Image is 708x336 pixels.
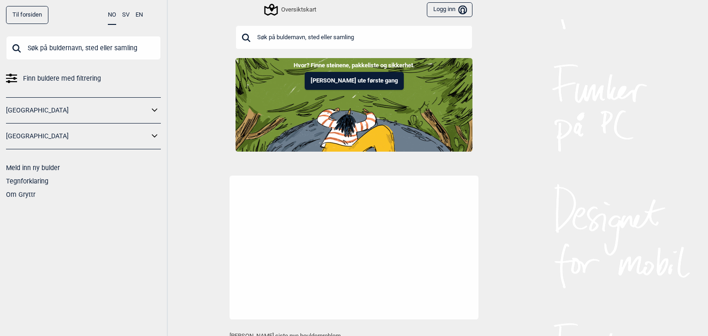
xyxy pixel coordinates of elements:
[236,25,472,49] input: Søk på buldernavn, sted eller samling
[108,6,116,25] button: NO
[6,104,149,117] a: [GEOGRAPHIC_DATA]
[7,61,701,70] p: Hvor? Finne steinene, pakkeliste og sikkerhet.
[6,191,35,198] a: Om Gryttr
[136,6,143,24] button: EN
[305,72,404,90] button: [PERSON_NAME] ute første gang
[6,130,149,143] a: [GEOGRAPHIC_DATA]
[427,2,472,18] button: Logg inn
[122,6,130,24] button: SV
[236,58,472,151] img: Indoor to outdoor
[6,177,48,185] a: Tegnforklaring
[6,6,48,24] a: Til forsiden
[6,36,161,60] input: Søk på buldernavn, sted eller samling
[6,164,60,171] a: Meld inn ny bulder
[23,72,101,85] span: Finn buldere med filtrering
[265,4,316,15] div: Oversiktskart
[6,72,161,85] a: Finn buldere med filtrering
